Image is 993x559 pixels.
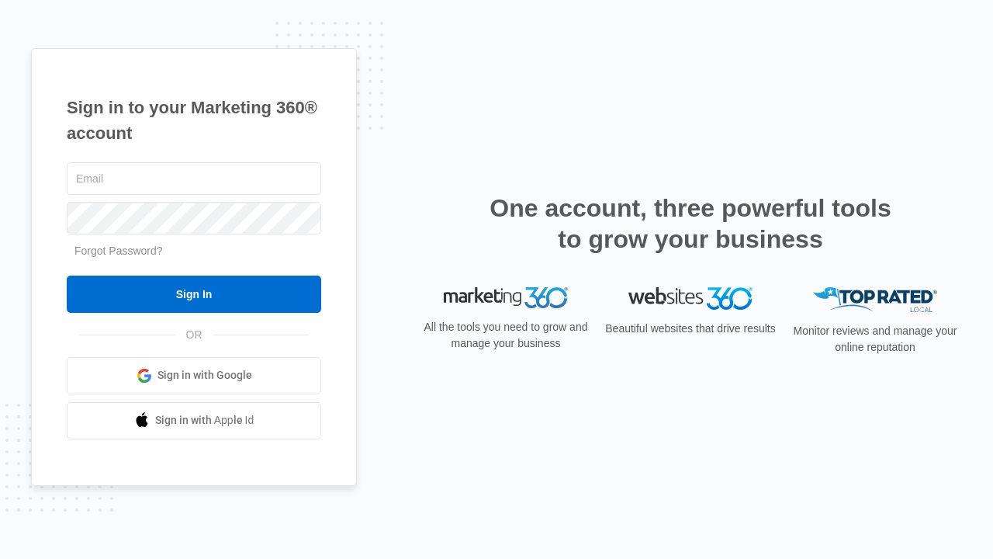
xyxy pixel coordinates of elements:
[67,357,321,394] a: Sign in with Google
[604,321,777,337] p: Beautiful websites that drive results
[67,276,321,313] input: Sign In
[485,193,896,255] h2: One account, three powerful tools to grow your business
[628,287,753,310] img: Websites 360
[67,402,321,439] a: Sign in with Apple Id
[444,287,568,309] img: Marketing 360
[788,323,962,356] p: Monitor reviews and manage your online reputation
[419,319,593,352] p: All the tools you need to grow and manage your business
[813,287,937,313] img: Top Rated Local
[157,367,252,384] span: Sign in with Google
[67,162,321,195] input: Email
[155,412,254,429] span: Sign in with Apple Id
[67,95,321,146] h1: Sign in to your Marketing 360® account
[175,327,213,343] span: OR
[74,245,163,257] a: Forgot Password?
